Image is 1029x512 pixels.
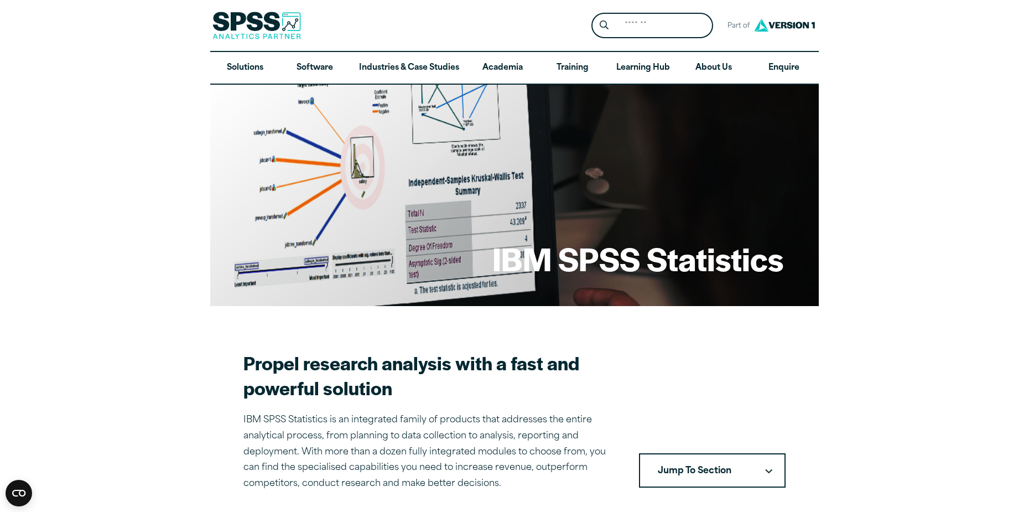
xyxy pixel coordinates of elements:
[468,52,538,84] a: Academia
[591,13,713,39] form: Site Header Search Form
[749,52,819,84] a: Enquire
[639,453,786,488] button: Jump To SectionDownward pointing chevron
[280,52,350,84] a: Software
[210,52,819,84] nav: Desktop version of site main menu
[600,20,609,30] svg: Search magnifying glass icon
[722,18,751,34] span: Part of
[6,480,32,506] button: Open CMP widget
[538,52,607,84] a: Training
[639,453,786,488] nav: Table of Contents
[594,15,615,36] button: Search magnifying glass icon
[210,52,280,84] a: Solutions
[679,52,749,84] a: About Us
[492,237,783,280] h1: IBM SPSS Statistics
[212,12,301,39] img: SPSS Analytics Partner
[607,52,679,84] a: Learning Hub
[751,15,818,35] img: Version1 Logo
[243,350,612,400] h2: Propel research analysis with a fast and powerful solution
[765,469,772,474] svg: Downward pointing chevron
[350,52,468,84] a: Industries & Case Studies
[243,412,612,492] p: IBM SPSS Statistics is an integrated family of products that addresses the entire analytical proc...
